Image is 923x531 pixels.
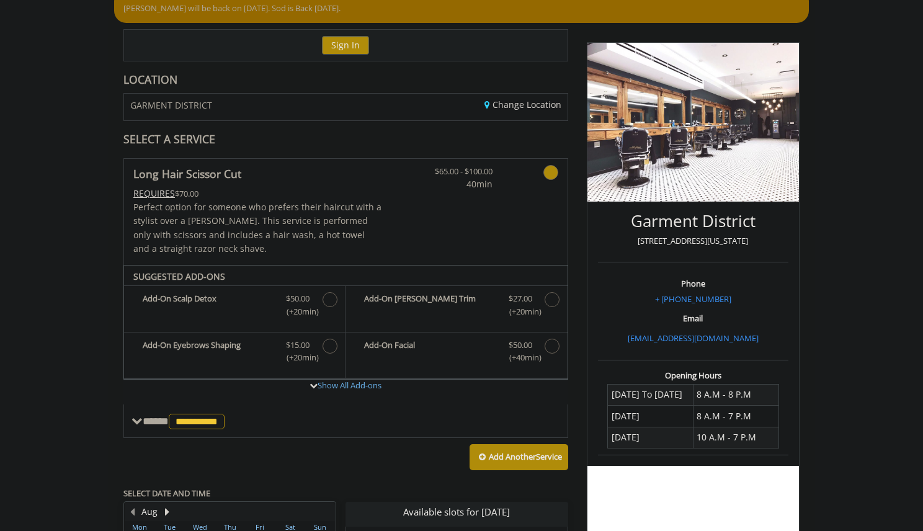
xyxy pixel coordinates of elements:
b: SUGGESTED ADD-ONS [133,270,225,282]
p: Available slots for [DATE] [350,507,563,517]
h3: Email [601,314,785,323]
h2: Garment District [601,212,785,230]
td: [DATE] [608,427,693,448]
b: Add-On [PERSON_NAME] Trim [364,292,496,318]
h3: Phone [601,279,785,288]
td: [DATE] [608,406,693,427]
span: GARMENT DISTRICT [130,100,212,110]
span: $27.00 [509,292,532,305]
td: 8 A.M - 8 P.M [693,384,778,405]
a: Change Location [484,99,561,110]
label: Add-On Eyebrows Shaping [130,339,339,368]
a: + [PHONE_NUMBER] [655,293,731,305]
button: Add AnotherService [470,444,568,470]
span: (+20min ) [280,305,316,318]
span: $50.00 [286,292,310,305]
div: SELECT A SERVICE [123,133,568,145]
div: $70.00 [133,187,383,200]
button: Previous Month [127,505,137,519]
b: Add-On Facial [364,339,496,365]
span: $50.00 [509,339,532,352]
td: 10 A.M - 7 P.M [693,427,778,448]
div: Long Hair Scissor Cut Add-onS [123,265,568,380]
td: 8 A.M - 7 P.M [693,406,778,427]
button: Aug [141,505,158,519]
b: Add-On Eyebrows Shaping [143,339,274,365]
h3: Opening Hours [598,371,788,380]
span: (+20min ) [280,351,316,364]
span: (+40min ) [502,351,538,364]
p: Perfect option for someone who prefers their haircut with a stylist over a [PERSON_NAME]. This se... [133,200,383,256]
p: [PERSON_NAME] will be back on [DATE]. Sod is Back [DATE]. [123,2,800,15]
a: [EMAIL_ADDRESS][DOMAIN_NAME] [628,332,759,344]
label: Add-On Beard Trim [352,292,561,321]
span: This service needs some Advance to be paid before we block your appointment [133,187,175,199]
b: SELECT DATE AND TIME [123,488,210,499]
a: Show All Add-ons [318,380,381,391]
b: Add Another Service [489,451,562,462]
button: Next Month [162,505,172,519]
td: [DATE] To [DATE] [608,384,693,405]
p: [STREET_ADDRESS][US_STATE] [601,234,785,248]
b: Add-On Scalp Detox [143,292,274,318]
b: Long Hair Scissor Cut [133,165,241,182]
button: Sign In [322,36,369,54]
b: LOCATION [123,72,177,87]
span: (+20min ) [502,305,538,318]
a: $65.00 - $100.00 [419,159,493,192]
label: Add-On Scalp Detox [130,292,339,321]
span: 40min [419,177,493,191]
label: Add-On Facial [352,339,561,368]
span: $15.00 [286,339,310,352]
